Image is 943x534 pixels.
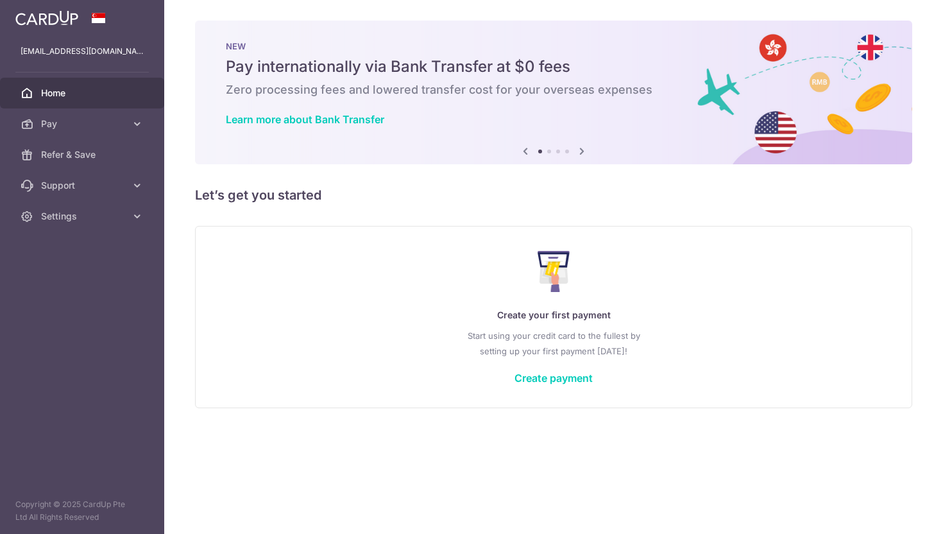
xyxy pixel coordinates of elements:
[514,372,593,384] a: Create payment
[221,307,886,323] p: Create your first payment
[538,251,570,292] img: Make Payment
[195,21,912,164] img: Bank transfer banner
[226,113,384,126] a: Learn more about Bank Transfer
[226,41,881,51] p: NEW
[41,148,126,161] span: Refer & Save
[21,45,144,58] p: [EMAIL_ADDRESS][DOMAIN_NAME]
[226,82,881,98] h6: Zero processing fees and lowered transfer cost for your overseas expenses
[41,87,126,99] span: Home
[15,10,78,26] img: CardUp
[226,56,881,77] h5: Pay internationally via Bank Transfer at $0 fees
[41,117,126,130] span: Pay
[195,185,912,205] h5: Let’s get you started
[221,328,886,359] p: Start using your credit card to the fullest by setting up your first payment [DATE]!
[41,210,126,223] span: Settings
[41,179,126,192] span: Support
